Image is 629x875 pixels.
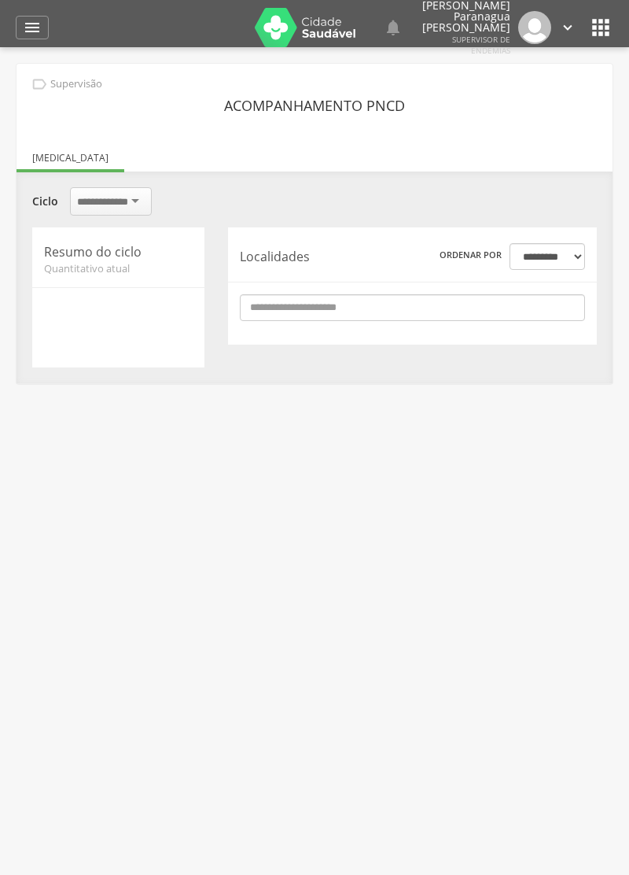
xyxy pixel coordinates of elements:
header: Acompanhamento PNCD [224,91,405,120]
p: Resumo do ciclo [44,243,193,261]
p: Supervisão [50,78,102,90]
span: Supervisor de Endemias [452,34,510,56]
a:  [384,11,403,44]
i:  [559,19,576,36]
i:  [31,76,48,93]
i:  [23,18,42,37]
i:  [384,18,403,37]
i:  [588,15,613,40]
label: Ordenar por [440,249,502,261]
a:  [16,16,49,39]
p: Localidades [240,248,374,266]
label: Ciclo [32,194,58,209]
a:  [559,11,576,44]
span: Quantitativo atual [44,261,193,275]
